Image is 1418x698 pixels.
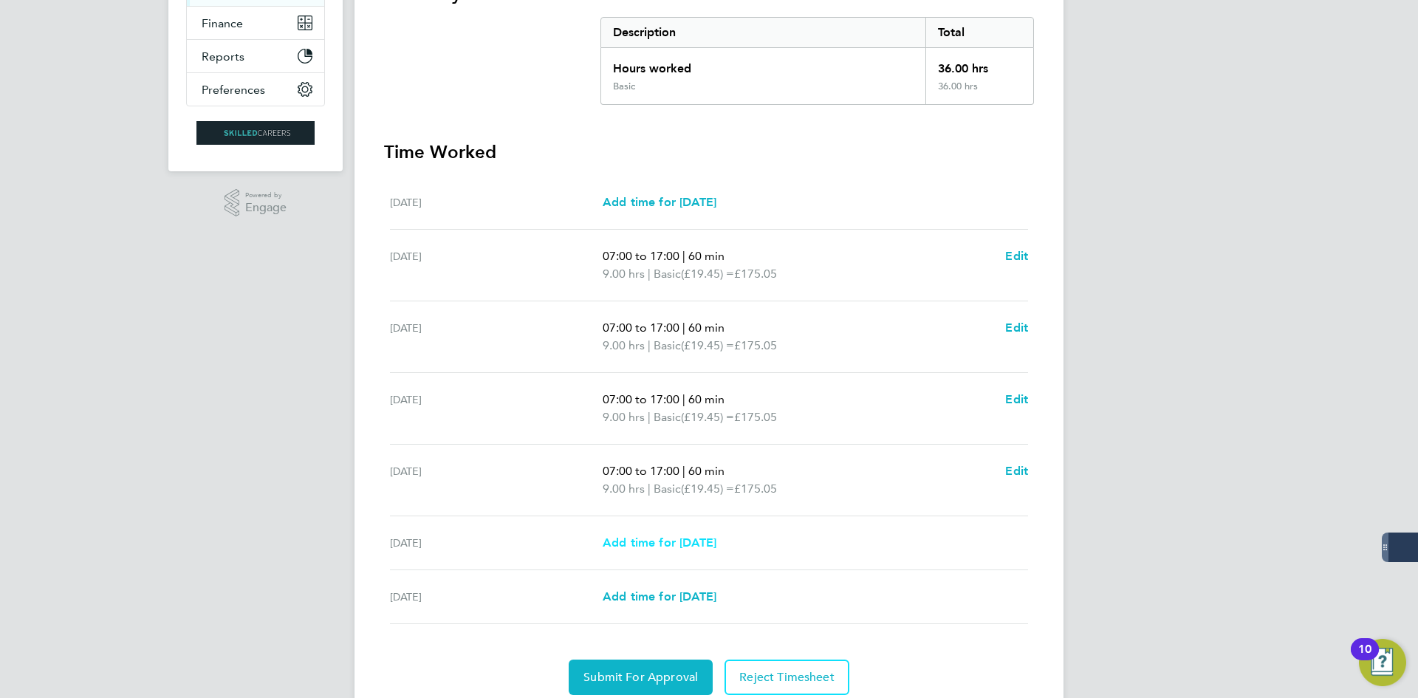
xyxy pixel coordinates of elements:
[681,338,734,352] span: (£19.45) =
[390,588,603,606] div: [DATE]
[739,670,835,685] span: Reject Timesheet
[390,319,603,355] div: [DATE]
[390,462,603,498] div: [DATE]
[1358,649,1371,668] div: 10
[186,121,325,145] a: Go to home page
[1005,391,1028,408] a: Edit
[187,7,324,39] button: Finance
[682,392,685,406] span: |
[688,321,725,335] span: 60 min
[603,589,716,603] span: Add time for [DATE]
[603,482,645,496] span: 9.00 hrs
[603,195,716,209] span: Add time for [DATE]
[603,534,716,552] a: Add time for [DATE]
[601,18,925,47] div: Description
[187,73,324,106] button: Preferences
[734,338,777,352] span: £175.05
[925,18,1033,47] div: Total
[225,189,287,217] a: Powered byEngage
[202,49,244,64] span: Reports
[245,189,287,202] span: Powered by
[688,249,725,263] span: 60 min
[390,247,603,283] div: [DATE]
[1359,639,1406,686] button: Open Resource Center, 10 new notifications
[1005,247,1028,265] a: Edit
[245,202,287,214] span: Engage
[603,338,645,352] span: 9.00 hrs
[734,267,777,281] span: £175.05
[1005,319,1028,337] a: Edit
[682,464,685,478] span: |
[1005,392,1028,406] span: Edit
[654,265,681,283] span: Basic
[603,410,645,424] span: 9.00 hrs
[196,121,315,145] img: skilledcareers-logo-retina.png
[603,392,679,406] span: 07:00 to 17:00
[390,194,603,211] div: [DATE]
[654,480,681,498] span: Basic
[603,194,716,211] a: Add time for [DATE]
[603,321,679,335] span: 07:00 to 17:00
[682,249,685,263] span: |
[187,40,324,72] button: Reports
[734,482,777,496] span: £175.05
[925,81,1033,104] div: 36.00 hrs
[688,392,725,406] span: 60 min
[202,16,243,30] span: Finance
[600,17,1034,105] div: Summary
[688,464,725,478] span: 60 min
[603,588,716,606] a: Add time for [DATE]
[1005,321,1028,335] span: Edit
[601,48,925,81] div: Hours worked
[613,81,635,92] div: Basic
[681,410,734,424] span: (£19.45) =
[734,410,777,424] span: £175.05
[654,337,681,355] span: Basic
[925,48,1033,81] div: 36.00 hrs
[390,534,603,552] div: [DATE]
[603,536,716,550] span: Add time for [DATE]
[1005,249,1028,263] span: Edit
[603,464,679,478] span: 07:00 to 17:00
[1005,464,1028,478] span: Edit
[725,660,849,695] button: Reject Timesheet
[603,249,679,263] span: 07:00 to 17:00
[384,140,1034,164] h3: Time Worked
[1005,462,1028,480] a: Edit
[390,391,603,426] div: [DATE]
[682,321,685,335] span: |
[681,267,734,281] span: (£19.45) =
[648,410,651,424] span: |
[202,83,265,97] span: Preferences
[654,408,681,426] span: Basic
[583,670,698,685] span: Submit For Approval
[681,482,734,496] span: (£19.45) =
[648,338,651,352] span: |
[648,482,651,496] span: |
[603,267,645,281] span: 9.00 hrs
[569,660,713,695] button: Submit For Approval
[648,267,651,281] span: |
